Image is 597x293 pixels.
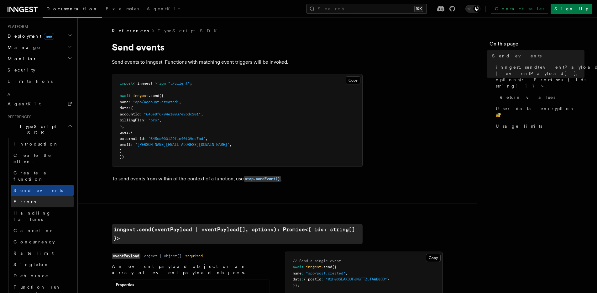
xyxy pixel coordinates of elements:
span: Usage limits [496,123,542,129]
span: { [131,130,133,135]
dd: object | object[] [144,253,181,258]
span: Monitor [5,56,37,62]
span: new [44,33,54,40]
span: accountId [120,112,139,116]
a: Sign Up [551,4,592,14]
span: .send [321,265,332,269]
button: Copy [346,76,360,84]
span: "app/account.created" [133,100,179,104]
span: References [112,28,149,34]
span: Manage [5,44,40,51]
a: Documentation [43,2,102,18]
a: Send events [11,185,74,196]
span: Create a function [13,170,51,182]
code: eventPayload [112,253,140,259]
span: Handling failures [13,210,51,222]
span: Return values [500,94,555,100]
span: inngest [306,265,321,269]
span: : [139,112,142,116]
a: Create a function [11,167,74,185]
a: Debounce [11,270,74,281]
span: } [120,124,122,129]
p: An event payload object or an array of event payload objects. [112,263,270,276]
a: Contact sales [491,4,548,14]
p: To send events from within of the context of a function, use . [112,174,363,184]
span: Send events [492,53,542,59]
span: // Send a single event [293,259,341,263]
span: await [120,93,131,98]
span: "01H08SEAXBJFJNGTTZ5TAWB0BD" [326,277,387,281]
a: Return values [497,92,584,103]
a: step.sendEvent() [244,176,281,182]
span: : [131,142,133,147]
button: Toggle dark mode [465,5,480,13]
button: Monitor [5,53,74,64]
span: { [131,106,133,110]
span: User data encryption 🔐 [496,105,584,118]
a: inngest.send(eventPayload | eventPayload[], options): Promise<{ ids: string[] }> [493,61,584,92]
h1: Send events [112,41,363,53]
a: Rate limit [11,248,74,259]
span: Singleton [13,262,49,267]
span: : [128,106,131,110]
code: step.sendEvent() [244,176,281,182]
span: AgentKit [8,101,41,106]
span: "app/post.created" [306,271,345,275]
span: , [159,118,161,122]
span: data [120,106,128,110]
span: , [345,271,348,275]
a: Introduction [11,138,74,150]
span: Errors [13,199,36,204]
span: ({ [332,265,337,269]
span: name [120,100,128,104]
a: Concurrency [11,236,74,248]
span: : [128,130,131,135]
span: Send events [13,188,63,193]
span: inngest [133,93,148,98]
h4: On this page [490,40,584,50]
a: AgentKit [143,2,184,17]
span: ; [190,81,192,86]
span: : [301,277,304,281]
a: Usage limits [493,120,584,132]
span: data [293,277,301,281]
span: : [301,271,304,275]
span: : [128,100,131,104]
span: billingPlan [120,118,144,122]
span: Examples [106,6,139,11]
span: "645ea000129f1c40109ca7ad" [148,136,205,141]
a: Examples [102,2,143,17]
a: Create the client [11,150,74,167]
span: Create the client [13,153,51,164]
span: Cancel on [13,228,55,233]
span: : [144,118,146,122]
span: Documentation [46,6,98,11]
span: , [229,142,232,147]
button: Search...⌘K [306,4,427,14]
span: : [144,136,146,141]
span: Platform [5,24,28,29]
dd: required [185,253,203,258]
a: AgentKit [5,98,74,109]
span: , [205,136,207,141]
span: , [201,112,203,116]
span: ({ [159,93,164,98]
span: "pro" [148,118,159,122]
span: } [387,277,389,281]
button: Manage [5,42,74,53]
span: Deployment [5,33,54,39]
span: { inngest } [133,81,157,86]
span: Rate limit [13,251,54,256]
span: Limitations [8,79,53,84]
span: Concurrency [13,239,55,244]
p: Send events to Inngest. Functions with matching event triggers will be invoked. [112,58,363,67]
a: User data encryption 🔐 [493,103,584,120]
span: await [293,265,304,269]
span: , [122,124,124,129]
a: TypeScript SDK [158,28,221,34]
span: }); [293,283,299,288]
span: external_id [120,136,144,141]
span: { postId [304,277,321,281]
span: "./client" [168,81,190,86]
button: TypeScript SDK [5,121,74,138]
